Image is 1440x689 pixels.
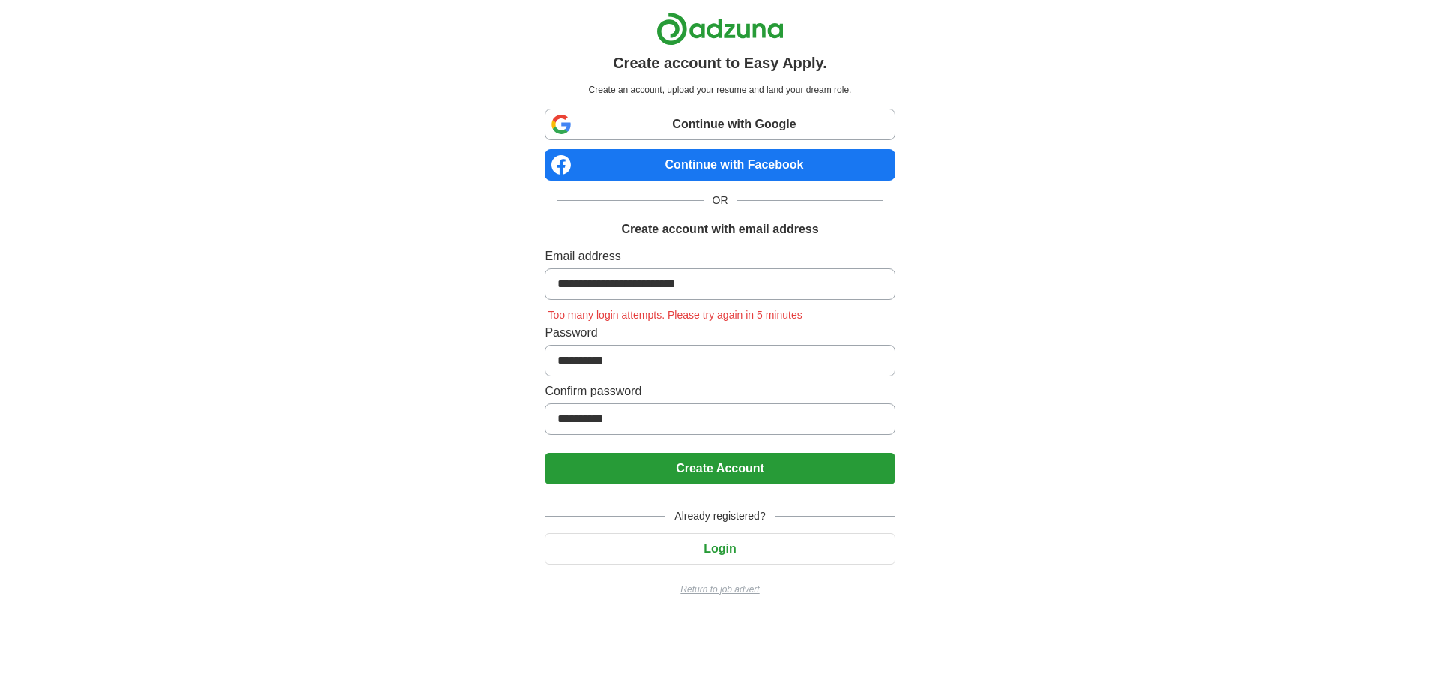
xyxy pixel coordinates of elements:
a: Login [544,542,895,555]
h1: Create account to Easy Apply. [613,52,827,74]
span: Already registered? [665,508,774,524]
p: Create an account, upload your resume and land your dream role. [547,83,892,97]
img: Adzuna logo [656,12,784,46]
button: Login [544,533,895,565]
label: Confirm password [544,382,895,400]
a: Continue with Facebook [544,149,895,181]
label: Email address [544,247,895,265]
h1: Create account with email address [621,220,818,238]
span: Too many login attempts. Please try again in 5 minutes [544,309,805,321]
label: Password [544,324,895,342]
button: Create Account [544,453,895,484]
span: OR [703,193,737,208]
a: Continue with Google [544,109,895,140]
a: Return to job advert [544,583,895,596]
